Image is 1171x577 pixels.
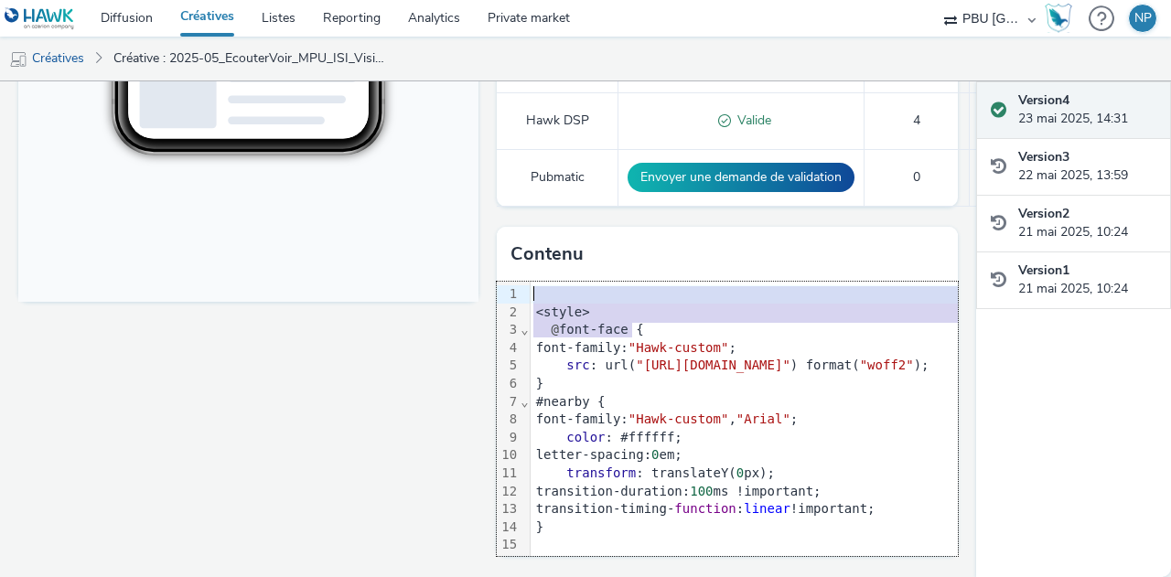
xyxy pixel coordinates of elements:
span: @ [552,322,559,337]
strong: Version 1 [1018,262,1069,279]
strong: Version 3 [1018,148,1069,166]
div: 6 [497,375,520,393]
span: src [566,358,589,372]
strong: Version 2 [1018,205,1069,222]
div: 12 [497,483,520,501]
span: 4 [913,112,920,129]
span: Fold line [520,394,529,409]
a: Hawk Academy [1045,4,1080,33]
span: Ordinateur [332,406,384,417]
div: 10 [497,446,520,465]
td: Pubmatic [497,149,618,206]
span: color [566,430,605,444]
span: Fold line [520,555,529,570]
div: 13 [497,500,520,518]
span: 14:54 [129,70,149,80]
img: Hawk Academy [1045,4,1072,33]
span: linear [744,501,790,516]
div: 22 mai 2025, 13:59 [1018,148,1156,186]
span: "Arial" [736,411,790,426]
div: 15 [497,536,520,554]
div: 21 mai 2025, 10:24 [1018,205,1156,242]
button: Envoyer une demande de validation [628,163,854,192]
img: undefined Logo [5,7,75,30]
div: NP [1134,5,1152,32]
div: 14 [497,518,520,537]
span: transform [566,465,636,480]
span: 0 [913,168,920,186]
img: mobile [9,50,27,69]
strong: Version 4 [1018,91,1069,109]
div: 7 [497,393,520,411]
span: QR Code [332,428,376,439]
span: "woff2" [860,358,914,372]
div: 9 [497,429,520,447]
span: function [674,501,736,516]
span: 100 [690,484,713,498]
span: Fold line [520,322,529,337]
li: Smartphone [307,379,437,401]
li: QR Code [307,422,437,444]
span: "[URL][DOMAIN_NAME]" [636,358,790,372]
div: 21 mai 2025, 10:24 [1018,262,1156,299]
span: 0 [736,465,744,480]
span: Valide [731,112,771,129]
div: 1 [497,285,520,304]
h3: Contenu [510,240,584,268]
div: 11 [497,465,520,483]
span: Smartphone [332,384,392,395]
span: 0 [651,447,659,462]
div: 16 [497,554,520,572]
div: 23 mai 2025, 14:31 [1018,91,1156,129]
div: 4 [497,339,520,358]
div: 8 [497,411,520,429]
div: 2 [497,304,520,322]
div: 5 [497,357,520,375]
span: "Hawk-custom" [628,411,729,426]
a: Créative : 2025-05_EcouterVoir_MPU_ISI_VisiteurEcouteVoir [104,37,397,80]
li: Ordinateur [307,401,437,422]
td: Hawk DSP [497,92,618,149]
span: "Hawk-custom" [628,340,729,355]
div: 3 [497,321,520,339]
